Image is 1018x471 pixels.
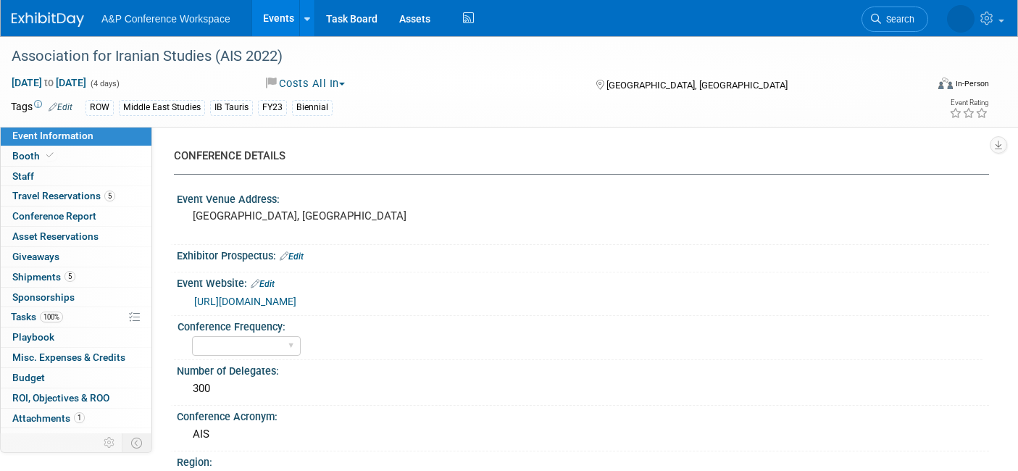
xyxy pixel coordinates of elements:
[85,100,114,115] div: ROW
[188,423,978,446] div: AIS
[938,78,953,89] img: Format-Inperson.png
[42,77,56,88] span: to
[12,331,54,343] span: Playbook
[177,272,989,291] div: Event Website:
[1,409,151,428] a: Attachments1
[49,102,72,112] a: Edit
[178,316,982,334] div: Conference Frequency:
[947,5,975,33] img: Anne Weston
[881,14,914,25] span: Search
[101,13,230,25] span: A&P Conference Workspace
[210,100,253,115] div: IB Tauris
[258,100,287,115] div: FY23
[251,279,275,289] a: Edit
[12,190,115,201] span: Travel Reservations
[280,251,304,262] a: Edit
[177,406,989,424] div: Conference Acronym:
[177,245,989,264] div: Exhibitor Prospectus:
[1,126,151,146] a: Event Information
[12,412,85,424] span: Attachments
[12,170,34,182] span: Staff
[12,150,57,162] span: Booth
[1,307,151,327] a: Tasks100%
[1,146,151,166] a: Booth
[1,348,151,367] a: Misc. Expenses & Credits
[1,167,151,186] a: Staff
[12,291,75,303] span: Sponsorships
[12,230,99,242] span: Asset Reservations
[12,351,125,363] span: Misc. Expenses & Credits
[11,311,63,322] span: Tasks
[193,209,499,222] pre: [GEOGRAPHIC_DATA], [GEOGRAPHIC_DATA]
[177,451,989,470] div: Region:
[104,191,115,201] span: 5
[64,271,75,282] span: 5
[861,7,928,32] a: Search
[1,288,151,307] a: Sponsorships
[97,433,122,452] td: Personalize Event Tab Strip
[89,79,120,88] span: (4 days)
[844,75,989,97] div: Event Format
[1,368,151,388] a: Budget
[1,186,151,206] a: Travel Reservations5
[174,149,978,164] div: CONFERENCE DETAILS
[1,267,151,287] a: Shipments5
[12,12,84,27] img: ExhibitDay
[9,432,33,443] span: more
[1,247,151,267] a: Giveaways
[12,392,109,404] span: ROI, Objectives & ROO
[12,210,96,222] span: Conference Report
[1,207,151,226] a: Conference Report
[1,428,151,448] a: more
[955,78,989,89] div: In-Person
[12,271,75,283] span: Shipments
[119,100,205,115] div: Middle East Studies
[177,188,989,207] div: Event Venue Address:
[177,360,989,378] div: Number of Delegates:
[261,76,351,91] button: Costs All In
[292,100,333,115] div: Biennial
[46,151,54,159] i: Booth reservation complete
[11,99,72,116] td: Tags
[40,312,63,322] span: 100%
[1,227,151,246] a: Asset Reservations
[1,388,151,408] a: ROI, Objectives & ROO
[949,99,988,107] div: Event Rating
[12,251,59,262] span: Giveaways
[606,80,788,91] span: [GEOGRAPHIC_DATA], [GEOGRAPHIC_DATA]
[7,43,906,70] div: Association for Iranian Studies (AIS 2022)
[11,76,87,89] span: [DATE] [DATE]
[188,378,978,400] div: 300
[12,130,93,141] span: Event Information
[194,296,296,307] a: [URL][DOMAIN_NAME]
[1,328,151,347] a: Playbook
[12,372,45,383] span: Budget
[74,412,85,423] span: 1
[122,433,152,452] td: Toggle Event Tabs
